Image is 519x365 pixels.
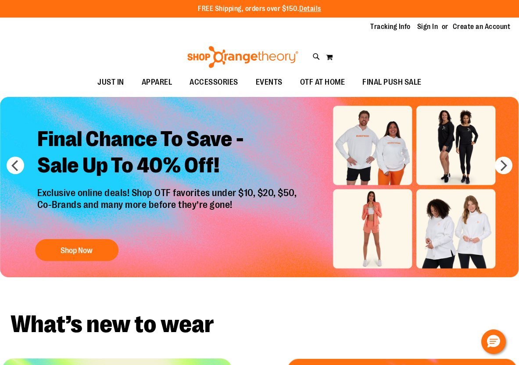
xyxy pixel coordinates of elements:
a: Final Chance To Save -Sale Up To 40% Off! Exclusive online deals! Shop OTF favorites under $10, $... [31,119,306,265]
a: EVENTS [247,72,291,93]
img: Shop Orangetheory [186,46,300,68]
span: OTF AT HOME [300,72,345,92]
button: next [495,157,512,174]
a: FINAL PUSH SALE [354,72,430,93]
span: JUST IN [97,72,124,92]
a: Tracking Info [370,22,411,32]
p: FREE Shipping, orders over $150. [198,4,321,14]
a: Create an Account [453,22,511,32]
h2: Final Chance To Save - Sale Up To 40% Off! [31,119,306,187]
a: OTF AT HOME [291,72,354,93]
span: APPAREL [142,72,172,92]
h2: What’s new to wear [11,312,508,336]
a: Details [299,5,321,13]
button: prev [7,157,24,174]
p: Exclusive online deals! Shop OTF favorites under $10, $20, $50, Co-Brands and many more before th... [31,187,306,230]
span: EVENTS [256,72,283,92]
a: JUST IN [89,72,133,93]
span: ACCESSORIES [190,72,238,92]
span: FINAL PUSH SALE [362,72,422,92]
button: Shop Now [35,239,118,261]
button: Hello, have a question? Let’s chat. [481,329,506,354]
a: APPAREL [133,72,181,93]
a: Sign In [417,22,438,32]
a: ACCESSORIES [181,72,247,93]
